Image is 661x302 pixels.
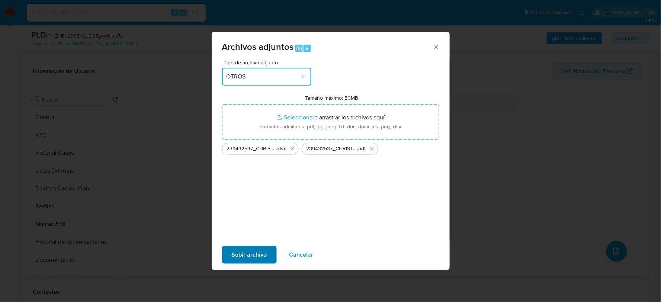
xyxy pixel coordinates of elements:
span: .xlsx [276,145,286,152]
span: Alt [296,45,302,52]
span: .pdf [357,145,366,152]
ul: Archivos seleccionados [222,140,439,155]
span: 239432537_CHRISTIAN MIRANDA_JUL2025 [307,145,357,152]
span: 239432537_CHRISTIAN MIRANDA_JUL2025 [227,145,276,152]
span: OTROS [227,73,299,80]
button: Subir archivo [222,246,277,264]
span: Archivos adjuntos [222,40,294,53]
span: Subir archivo [232,247,267,263]
span: a [306,45,309,52]
button: Cerrar [433,43,439,50]
button: Cancelar [280,246,323,264]
button: Eliminar 239432537_CHRISTIAN MIRANDA_JUL2025.xlsx [288,144,297,153]
button: OTROS [222,68,311,86]
label: Tamaño máximo: 50MB [305,94,358,101]
button: Eliminar 239432537_CHRISTIAN MIRANDA_JUL2025.pdf [368,144,376,153]
span: Cancelar [289,247,314,263]
span: Tipo de archivo adjunto [224,60,313,65]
